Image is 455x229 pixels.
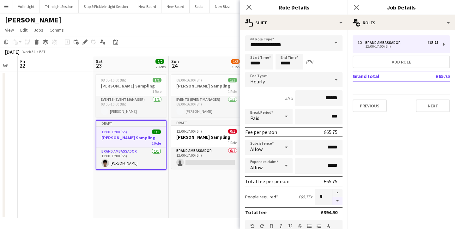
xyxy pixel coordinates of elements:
app-job-card: 08:00-16:00 (8h)1/1[PERSON_NAME] Sampling1 RoleEvents (Event Manager)1/108:00-16:00 (8h)[PERSON_N... [96,74,167,118]
div: Brand Ambassador [365,40,403,45]
button: Decrease [332,197,343,205]
td: £65.75 [416,71,450,81]
span: 1 Role [228,140,237,145]
div: £65.75 x [298,194,312,200]
button: Undo [250,224,255,229]
span: 1/1 [228,78,237,82]
div: Roles [348,15,455,30]
div: 5h x [285,95,293,101]
button: Underline [288,224,293,229]
span: Allow [250,164,263,171]
div: 1 x [358,40,365,45]
button: Redo [260,224,264,229]
app-card-role: Events (Event Manager)1/108:00-16:00 (8h)[PERSON_NAME] [96,96,167,118]
h3: [PERSON_NAME] Sampling [96,83,167,89]
span: 12:00-17:00 (5h) [101,130,127,134]
span: 23 [95,62,103,69]
button: Text Color [326,224,331,229]
span: 1/1 [152,130,161,134]
span: Paid [250,115,259,121]
button: Next [416,99,450,112]
td: Grand total [353,71,416,81]
span: 0/1 [228,129,237,134]
button: Increase [332,189,343,197]
h3: [PERSON_NAME] Sampling [171,83,242,89]
label: People required [245,194,278,200]
button: Unordered List [307,224,312,229]
button: Ordered List [317,224,321,229]
span: 1 Role [228,89,237,94]
div: (5h) [306,59,313,64]
h3: Role Details [240,3,348,11]
app-card-role: Brand Ambassador1/112:00-17:00 (5h)[PERSON_NAME] [96,148,166,169]
app-job-card: Draft12:00-17:00 (5h)0/1[PERSON_NAME] Sampling1 RoleBrand Ambassador0/112:00-17:00 (5h) [171,120,242,169]
button: Add role [353,56,450,68]
a: Comms [47,26,66,34]
button: Voi Insight [13,0,40,13]
div: Total fee per person [245,178,289,184]
div: Draft [171,120,242,125]
span: 1 Role [152,89,161,94]
div: 12:00-17:00 (5h) [358,45,438,48]
span: 1/2 [231,59,240,64]
button: New Bizz [210,0,235,13]
button: New Board [133,0,161,13]
div: Total fee [245,209,267,215]
span: 2/2 [155,59,164,64]
span: Comms [50,27,64,33]
div: BST [39,49,45,54]
div: Shift [240,15,348,30]
div: [DATE] [5,49,20,55]
div: £394.50 [321,209,337,215]
div: 2 Jobs [156,64,166,69]
div: 2 Jobs [231,64,241,69]
h3: [PERSON_NAME] Sampling [96,135,166,141]
span: Hourly [250,78,265,85]
span: 24 [170,62,179,69]
span: 1/1 [153,78,161,82]
span: Sun [171,58,179,64]
span: Week 34 [21,49,37,54]
button: New Board [161,0,190,13]
div: £65.75 [428,40,438,45]
span: 1 Role [152,141,161,146]
app-card-role: Brand Ambassador0/112:00-17:00 (5h) [171,147,242,169]
span: 12:00-17:00 (5h) [176,129,202,134]
div: £65.75 [324,129,337,135]
button: Social [190,0,210,13]
span: 08:00-16:00 (8h) [176,78,202,82]
span: View [5,27,14,33]
span: 22 [19,62,25,69]
h3: Job Details [348,3,455,11]
span: Jobs [34,27,43,33]
div: Fee per person [245,129,277,135]
div: Draft [96,121,166,126]
button: Previous [353,99,387,112]
div: £65.75 [324,178,337,184]
span: Sat [96,58,103,64]
a: Edit [18,26,30,34]
app-card-role: Events (Event Manager)1/108:00-16:00 (8h)[PERSON_NAME] [171,96,242,118]
h3: [PERSON_NAME] Sampling [171,134,242,140]
button: Captain [PERSON_NAME] [235,0,286,13]
span: Edit [20,27,27,33]
app-job-card: 08:00-16:00 (8h)1/1[PERSON_NAME] Sampling1 RoleEvents (Event Manager)1/108:00-16:00 (8h)[PERSON_N... [171,74,242,118]
h1: [PERSON_NAME] [5,15,61,25]
span: 08:00-16:00 (8h) [101,78,126,82]
button: Slap & Pickle Insight Session [79,0,133,13]
a: Jobs [31,26,46,34]
button: Italic [279,224,283,229]
button: Strikethrough [298,224,302,229]
span: Fri [20,58,25,64]
a: View [3,26,16,34]
app-job-card: Draft12:00-17:00 (5h)1/1[PERSON_NAME] Sampling1 RoleBrand Ambassador1/112:00-17:00 (5h)[PERSON_NAME] [96,120,167,170]
span: Allow [250,146,263,152]
button: Bold [269,224,274,229]
button: T4 Insight Session [40,0,79,13]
